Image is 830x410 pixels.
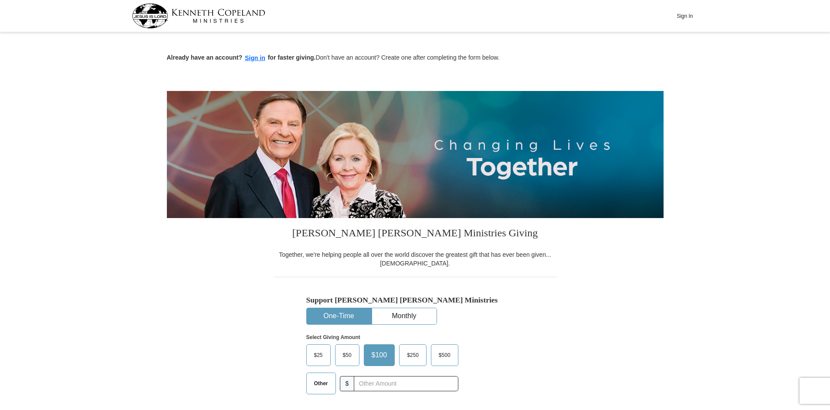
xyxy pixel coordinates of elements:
h5: Support [PERSON_NAME] [PERSON_NAME] Ministries [306,296,524,305]
h3: [PERSON_NAME] [PERSON_NAME] Ministries Giving [274,218,557,250]
strong: Select Giving Amount [306,334,360,340]
p: Don't have an account? Create one after completing the form below. [167,53,664,63]
span: $25 [310,349,327,362]
span: Other [310,377,332,390]
span: $250 [403,349,423,362]
span: $100 [367,349,392,362]
button: One-Time [307,308,371,324]
div: Together, we're helping people all over the world discover the greatest gift that has ever been g... [274,250,557,268]
button: Monthly [372,308,437,324]
input: Other Amount [354,376,458,391]
span: $ [340,376,355,391]
button: Sign In [672,9,698,23]
span: $50 [339,349,356,362]
span: $500 [434,349,455,362]
button: Sign in [242,53,268,63]
img: kcm-header-logo.svg [132,3,265,28]
strong: Already have an account? for faster giving. [167,54,316,61]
